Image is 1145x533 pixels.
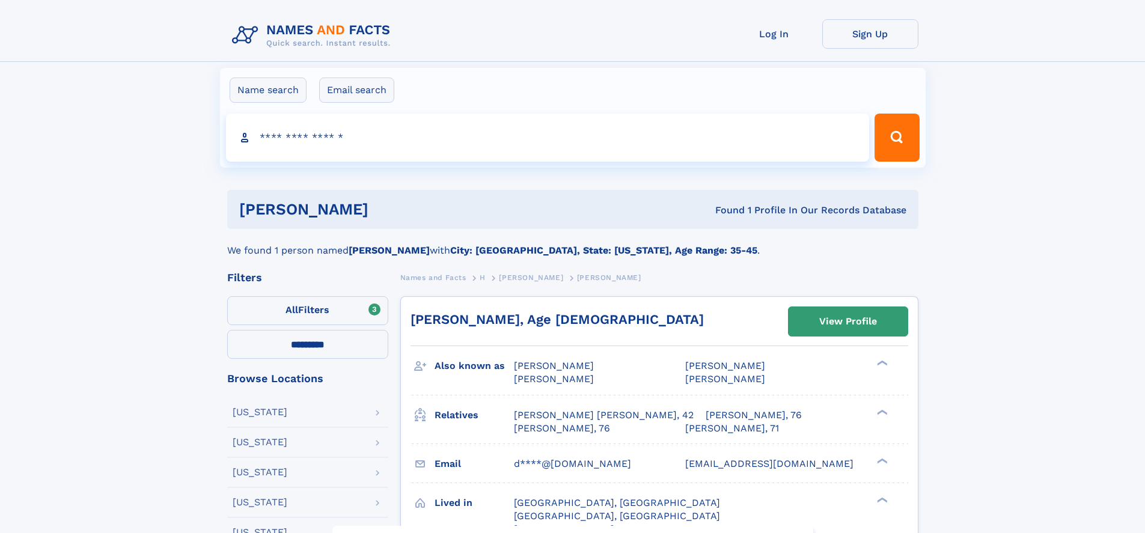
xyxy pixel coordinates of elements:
[226,114,870,162] input: search input
[514,497,720,508] span: [GEOGRAPHIC_DATA], [GEOGRAPHIC_DATA]
[480,273,486,282] span: H
[435,493,514,513] h3: Lived in
[239,202,542,217] h1: [PERSON_NAME]
[874,359,888,367] div: ❯
[875,114,919,162] button: Search Button
[285,304,298,315] span: All
[435,454,514,474] h3: Email
[227,229,918,258] div: We found 1 person named with .
[411,312,704,327] a: [PERSON_NAME], Age [DEMOGRAPHIC_DATA]
[822,19,918,49] a: Sign Up
[435,356,514,376] h3: Also known as
[706,409,802,422] a: [PERSON_NAME], 76
[233,407,287,417] div: [US_STATE]
[499,273,563,282] span: [PERSON_NAME]
[227,19,400,52] img: Logo Names and Facts
[227,296,388,325] label: Filters
[233,468,287,477] div: [US_STATE]
[514,510,720,522] span: [GEOGRAPHIC_DATA], [GEOGRAPHIC_DATA]
[435,405,514,425] h3: Relatives
[450,245,757,256] b: City: [GEOGRAPHIC_DATA], State: [US_STATE], Age Range: 35-45
[233,437,287,447] div: [US_STATE]
[726,19,822,49] a: Log In
[233,498,287,507] div: [US_STATE]
[514,360,594,371] span: [PERSON_NAME]
[874,496,888,504] div: ❯
[349,245,430,256] b: [PERSON_NAME]
[789,307,908,336] a: View Profile
[685,373,765,385] span: [PERSON_NAME]
[400,270,466,285] a: Names and Facts
[685,458,853,469] span: [EMAIL_ADDRESS][DOMAIN_NAME]
[514,409,694,422] a: [PERSON_NAME] [PERSON_NAME], 42
[542,204,906,217] div: Found 1 Profile In Our Records Database
[514,422,610,435] a: [PERSON_NAME], 76
[230,78,307,103] label: Name search
[227,272,388,283] div: Filters
[819,308,877,335] div: View Profile
[685,422,779,435] a: [PERSON_NAME], 71
[874,457,888,464] div: ❯
[480,270,486,285] a: H
[319,78,394,103] label: Email search
[577,273,641,282] span: [PERSON_NAME]
[499,270,563,285] a: [PERSON_NAME]
[874,408,888,416] div: ❯
[685,360,765,371] span: [PERSON_NAME]
[514,373,594,385] span: [PERSON_NAME]
[227,373,388,384] div: Browse Locations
